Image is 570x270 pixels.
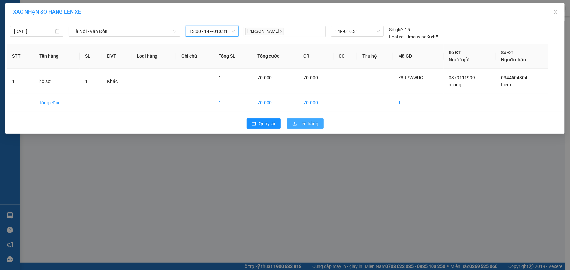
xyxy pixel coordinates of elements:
[102,44,132,69] th: ĐVT
[553,9,558,15] span: close
[298,94,334,112] td: 70.000
[252,121,256,127] span: rollback
[247,118,281,129] button: rollbackQuay lại
[334,44,357,69] th: CC
[393,94,444,112] td: 1
[173,29,177,33] span: down
[389,26,410,33] div: 15
[219,75,221,80] span: 1
[13,9,81,15] span: XÁC NHẬN SỐ HÀNG LÊN XE
[546,3,565,22] button: Close
[300,120,318,127] span: Lên hàng
[132,44,176,69] th: Loại hàng
[7,44,34,69] th: STT
[259,120,275,127] span: Quay lại
[85,79,88,84] span: 1
[34,94,80,112] td: Tổng cộng
[213,94,252,112] td: 1
[357,44,393,69] th: Thu hộ
[389,33,438,40] div: Limousine 9 chỗ
[389,26,404,33] span: Số ghế:
[176,44,213,69] th: Ghi chú
[501,82,511,87] span: Liêm
[34,44,80,69] th: Tên hàng
[398,75,423,80] span: Z8RPWWUG
[393,44,444,69] th: Mã GD
[449,82,461,87] span: a long
[335,26,380,36] span: 14F-010.31
[73,26,176,36] span: Hà Nội - Vân Đồn
[298,44,334,69] th: CR
[14,28,54,35] input: 12/09/2025
[501,75,527,80] span: 0344504804
[34,69,80,94] td: hồ sơ
[102,69,132,94] td: Khác
[252,94,298,112] td: 70.000
[257,75,272,80] span: 70.000
[449,75,475,80] span: 0379111999
[389,33,404,40] span: Loại xe:
[213,44,252,69] th: Tổng SL
[292,121,297,127] span: upload
[501,50,513,55] span: Số ĐT
[280,30,283,33] span: close
[449,57,470,62] span: Người gửi
[501,57,526,62] span: Người nhận
[189,26,235,36] span: 13:00 - 14F-010.31
[287,118,324,129] button: uploadLên hàng
[80,44,102,69] th: SL
[252,44,298,69] th: Tổng cước
[245,28,284,35] span: [PERSON_NAME]
[449,50,461,55] span: Số ĐT
[7,69,34,94] td: 1
[303,75,318,80] span: 70.000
